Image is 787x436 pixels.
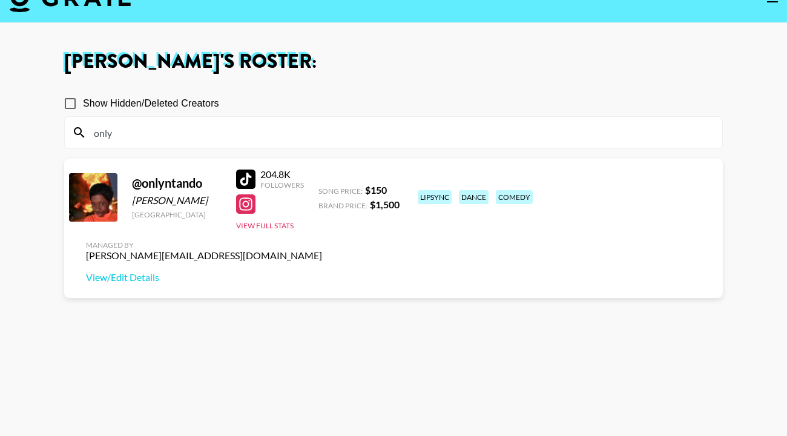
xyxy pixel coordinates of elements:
[64,52,723,71] h1: [PERSON_NAME] 's Roster:
[496,190,533,204] div: comedy
[318,187,363,196] span: Song Price:
[86,240,322,249] div: Managed By
[132,194,222,206] div: [PERSON_NAME]
[418,190,452,204] div: lipsync
[318,201,367,210] span: Brand Price:
[365,184,387,196] strong: $ 150
[132,176,222,191] div: @ onlyntando
[260,168,304,180] div: 204.8K
[459,190,489,204] div: dance
[86,271,322,283] a: View/Edit Details
[236,221,294,230] button: View Full Stats
[132,210,222,219] div: [GEOGRAPHIC_DATA]
[86,249,322,262] div: [PERSON_NAME][EMAIL_ADDRESS][DOMAIN_NAME]
[260,180,304,190] div: Followers
[87,123,715,142] input: Search by User Name
[370,199,400,210] strong: $ 1,500
[83,96,219,111] span: Show Hidden/Deleted Creators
